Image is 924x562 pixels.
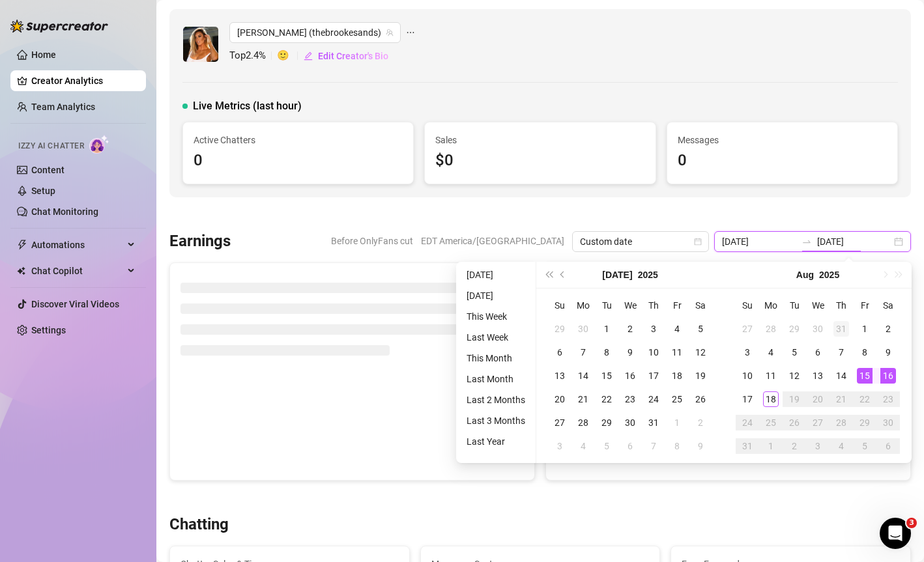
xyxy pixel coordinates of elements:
[876,317,900,341] td: 2025-08-02
[599,415,614,430] div: 29
[759,387,783,411] td: 2025-08-18
[618,341,642,364] td: 2025-07-09
[618,294,642,317] th: We
[665,341,689,364] td: 2025-07-11
[277,48,303,64] span: 🙂
[646,321,661,337] div: 3
[689,411,712,434] td: 2025-08-02
[665,434,689,458] td: 2025-08-08
[783,411,806,434] td: 2025-08-26
[461,267,530,283] li: [DATE]
[571,411,595,434] td: 2025-07-28
[853,387,876,411] td: 2025-08-22
[787,321,802,337] div: 29
[740,368,755,384] div: 10
[642,387,665,411] td: 2025-07-24
[618,434,642,458] td: 2025-08-06
[618,387,642,411] td: 2025-07-23
[740,415,755,430] div: 24
[31,70,136,91] a: Creator Analytics
[693,415,708,430] div: 2
[552,438,568,454] div: 3
[642,434,665,458] td: 2025-08-07
[833,438,849,454] div: 4
[461,288,530,303] li: [DATE]
[806,294,830,317] th: We
[833,391,849,407] div: 21
[31,299,119,309] a: Discover Viral Videos
[556,262,570,288] button: Previous month (PageUp)
[571,317,595,341] td: 2025-06-30
[783,434,806,458] td: 2025-09-02
[571,341,595,364] td: 2025-07-07
[595,317,618,341] td: 2025-07-01
[575,368,591,384] div: 14
[783,294,806,317] th: Tu
[646,438,661,454] div: 7
[689,387,712,411] td: 2025-07-26
[331,231,413,251] span: Before OnlyFans cut
[595,341,618,364] td: 2025-07-08
[693,344,708,360] div: 12
[857,415,873,430] div: 29
[810,391,826,407] div: 20
[31,206,98,217] a: Chat Monitoring
[575,415,591,430] div: 28
[857,368,873,384] div: 15
[880,321,896,337] div: 2
[638,262,658,288] button: Choose a year
[461,330,530,345] li: Last Week
[806,317,830,341] td: 2025-07-30
[669,321,685,337] div: 4
[237,23,393,42] span: Brooke (thebrookesands)
[693,368,708,384] div: 19
[194,133,403,147] span: Active Chatters
[783,317,806,341] td: 2025-07-29
[787,415,802,430] div: 26
[736,411,759,434] td: 2025-08-24
[876,434,900,458] td: 2025-09-06
[759,341,783,364] td: 2025-08-04
[830,387,853,411] td: 2025-08-21
[552,344,568,360] div: 6
[31,260,124,281] span: Chat Copilot
[602,262,632,288] button: Choose a month
[229,48,277,64] span: Top 2.4 %
[421,231,564,251] span: EDT America/[GEOGRAPHIC_DATA]
[796,262,814,288] button: Choose a month
[461,371,530,387] li: Last Month
[461,413,530,429] li: Last 3 Months
[31,325,66,335] a: Settings
[853,411,876,434] td: 2025-08-29
[833,368,849,384] div: 14
[740,321,755,337] div: 27
[303,46,389,66] button: Edit Creator's Bio
[642,341,665,364] td: 2025-07-10
[736,294,759,317] th: Su
[599,368,614,384] div: 15
[595,434,618,458] td: 2025-08-05
[183,27,218,62] img: Brooke
[810,438,826,454] div: 3
[571,434,595,458] td: 2025-08-04
[618,317,642,341] td: 2025-07-02
[689,294,712,317] th: Sa
[693,391,708,407] div: 26
[665,411,689,434] td: 2025-08-01
[575,438,591,454] div: 4
[857,438,873,454] div: 5
[806,341,830,364] td: 2025-08-06
[669,391,685,407] div: 25
[548,387,571,411] td: 2025-07-20
[833,415,849,430] div: 28
[665,294,689,317] th: Fr
[541,262,556,288] button: Last year (Control + left)
[642,317,665,341] td: 2025-07-03
[552,391,568,407] div: 20
[830,294,853,317] th: Th
[31,186,55,196] a: Setup
[17,266,25,275] img: Chat Copilot
[783,364,806,387] td: 2025-08-12
[552,321,568,337] div: 29
[830,317,853,341] td: 2025-07-31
